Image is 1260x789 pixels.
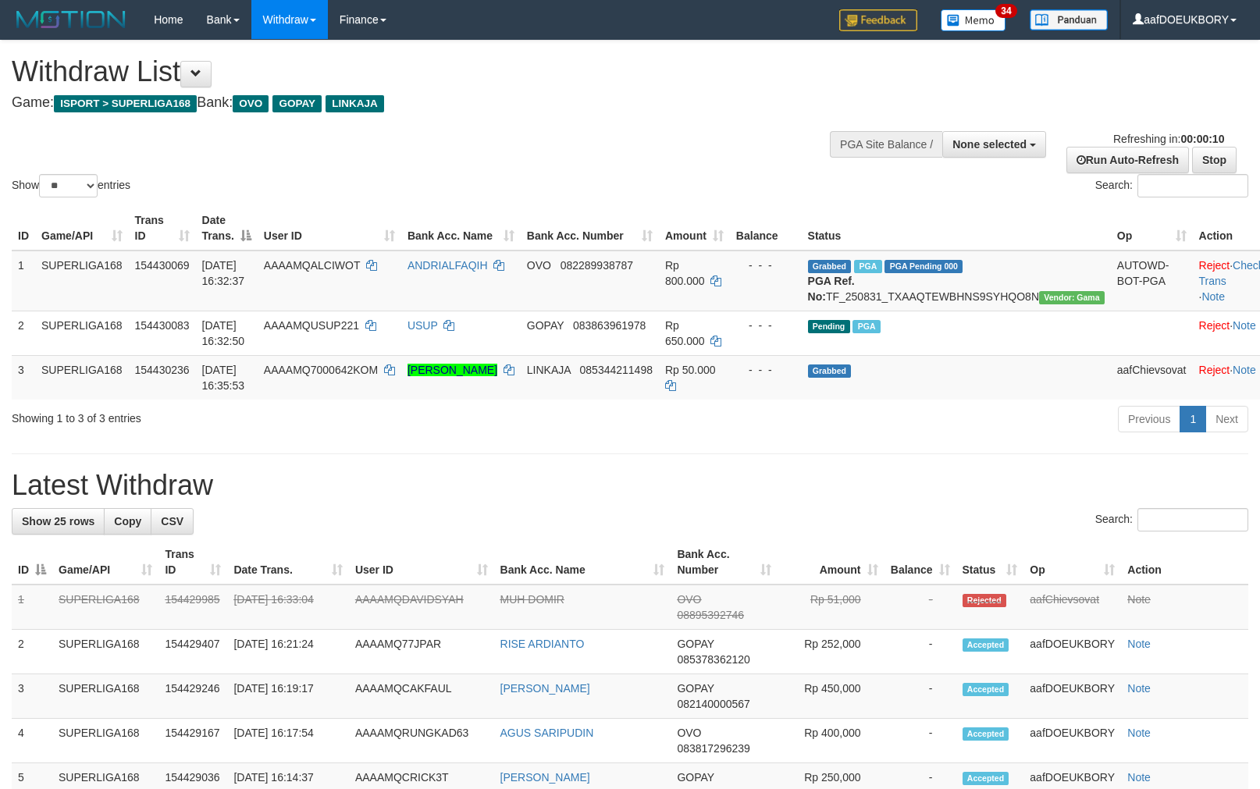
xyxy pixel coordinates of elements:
[39,174,98,197] select: Showentries
[1111,206,1193,251] th: Op: activate to sort column ascending
[956,540,1024,585] th: Status: activate to sort column ascending
[995,4,1016,18] span: 34
[233,95,269,112] span: OVO
[500,638,585,650] a: RISE ARDIANTO
[839,9,917,31] img: Feedback.jpg
[1066,147,1189,173] a: Run Auto-Refresh
[52,585,158,630] td: SUPERLIGA168
[104,508,151,535] a: Copy
[35,251,129,311] td: SUPERLIGA168
[408,319,438,332] a: USUP
[963,594,1006,607] span: Rejected
[1199,364,1230,376] a: Reject
[830,131,942,158] div: PGA Site Balance /
[158,585,227,630] td: 154429985
[854,260,881,273] span: Marked by aafsoumeymey
[114,515,141,528] span: Copy
[1127,682,1151,695] a: Note
[35,355,129,400] td: SUPERLIGA168
[1039,291,1105,304] span: Vendor URL: https://trx31.1velocity.biz
[942,131,1046,158] button: None selected
[1118,406,1180,432] a: Previous
[665,319,705,347] span: Rp 650.000
[135,319,190,332] span: 154430083
[151,508,194,535] a: CSV
[12,251,35,311] td: 1
[158,540,227,585] th: Trans ID: activate to sort column ascending
[22,515,94,528] span: Show 25 rows
[659,206,730,251] th: Amount: activate to sort column ascending
[1192,147,1237,173] a: Stop
[1023,585,1121,630] td: aafChievsovat
[1233,319,1256,332] a: Note
[349,540,494,585] th: User ID: activate to sort column ascending
[12,508,105,535] a: Show 25 rows
[963,638,1009,652] span: Accepted
[12,630,52,674] td: 2
[884,630,956,674] td: -
[1205,406,1248,432] a: Next
[665,364,716,376] span: Rp 50.000
[54,95,197,112] span: ISPORT > SUPERLIGA168
[1023,540,1121,585] th: Op: activate to sort column ascending
[573,319,646,332] span: Copy 083863961978 to clipboard
[677,638,714,650] span: GOPAY
[1095,174,1248,197] label: Search:
[677,593,701,606] span: OVO
[808,260,852,273] span: Grabbed
[527,319,564,332] span: GOPAY
[884,674,956,719] td: -
[12,311,35,355] td: 2
[349,719,494,763] td: AAAAMQRUNGKAD63
[1180,133,1224,145] strong: 00:00:10
[227,540,349,585] th: Date Trans.: activate to sort column ascending
[1137,174,1248,197] input: Search:
[580,364,653,376] span: Copy 085344211498 to clipboard
[227,674,349,719] td: [DATE] 16:19:17
[884,260,963,273] span: PGA Pending
[1233,364,1256,376] a: Note
[349,630,494,674] td: AAAAMQ77JPAR
[527,259,551,272] span: OVO
[161,515,183,528] span: CSV
[778,540,884,585] th: Amount: activate to sort column ascending
[227,585,349,630] td: [DATE] 16:33:04
[952,138,1027,151] span: None selected
[272,95,322,112] span: GOPAY
[12,95,824,111] h4: Game: Bank:
[852,320,880,333] span: Marked by aafsoumeymey
[12,56,824,87] h1: Withdraw List
[963,772,1009,785] span: Accepted
[1121,540,1248,585] th: Action
[135,259,190,272] span: 154430069
[1111,251,1193,311] td: AUTOWD-BOT-PGA
[963,683,1009,696] span: Accepted
[884,719,956,763] td: -
[227,630,349,674] td: [DATE] 16:21:24
[527,364,571,376] span: LINKAJA
[196,206,258,251] th: Date Trans.: activate to sort column descending
[802,206,1111,251] th: Status
[12,174,130,197] label: Show entries
[677,727,701,739] span: OVO
[1030,9,1108,30] img: panduan.png
[671,540,777,585] th: Bank Acc. Number: activate to sort column ascending
[1111,355,1193,400] td: aafChievsovat
[677,609,744,621] span: Copy 08895392746 to clipboard
[12,8,130,31] img: MOTION_logo.png
[12,355,35,400] td: 3
[52,540,158,585] th: Game/API: activate to sort column ascending
[677,682,714,695] span: GOPAY
[202,259,245,287] span: [DATE] 16:32:37
[808,364,852,378] span: Grabbed
[778,719,884,763] td: Rp 400,000
[52,630,158,674] td: SUPERLIGA168
[730,206,802,251] th: Balance
[778,630,884,674] td: Rp 252,000
[202,319,245,347] span: [DATE] 16:32:50
[408,259,488,272] a: ANDRIALFAQIH
[227,719,349,763] td: [DATE] 16:17:54
[12,470,1248,501] h1: Latest Withdraw
[802,251,1111,311] td: TF_250831_TXAAQTEWBHNS9SYHQO8N
[135,364,190,376] span: 154430236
